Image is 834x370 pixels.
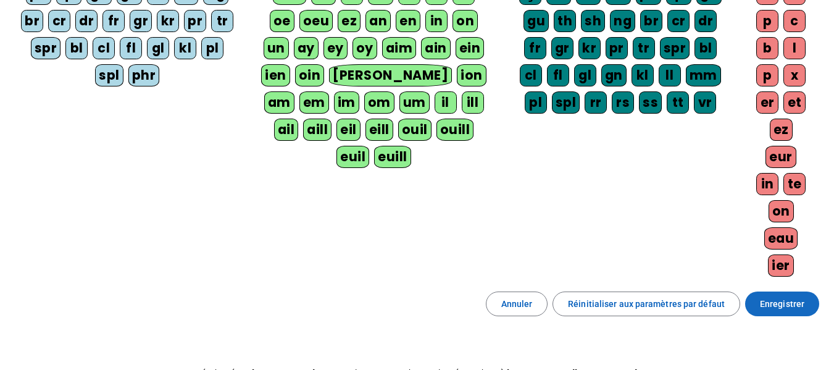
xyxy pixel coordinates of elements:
div: tt [667,91,689,114]
div: ay [294,37,319,59]
div: pr [184,10,206,32]
div: ouil [398,119,432,141]
div: dr [75,10,98,32]
div: ain [421,37,451,59]
div: eur [765,146,796,168]
div: gl [574,64,596,86]
div: spl [552,91,580,114]
div: oeu [299,10,333,32]
div: aill [303,119,332,141]
div: on [769,200,794,222]
div: et [783,91,806,114]
div: fl [547,64,569,86]
div: oe [270,10,294,32]
div: tr [633,37,655,59]
span: Enregistrer [760,296,804,311]
span: Réinitialiser aux paramètres par défaut [568,296,725,311]
div: am [264,91,294,114]
div: euil [336,146,369,168]
div: in [425,10,448,32]
button: Enregistrer [745,292,819,316]
div: br [640,10,662,32]
div: um [399,91,430,114]
div: gu [523,10,549,32]
div: dr [694,10,717,32]
div: ez [770,119,793,141]
div: tr [211,10,233,32]
div: phr [128,64,160,86]
div: p [756,64,778,86]
div: ien [261,64,290,86]
div: spr [660,37,690,59]
div: rr [585,91,607,114]
div: in [756,173,778,195]
div: fr [102,10,125,32]
div: ss [639,91,662,114]
div: im [334,91,359,114]
div: kr [157,10,179,32]
button: Annuler [486,292,548,316]
div: gr [551,37,573,59]
div: er [756,91,778,114]
div: th [554,10,576,32]
div: ion [457,64,486,86]
div: te [783,173,806,195]
div: oy [352,37,377,59]
div: eil [336,119,361,141]
div: fr [524,37,546,59]
div: eau [764,227,798,250]
div: aim [382,37,417,59]
div: cl [520,64,542,86]
div: vr [694,91,716,114]
div: x [783,64,806,86]
div: om [364,91,394,114]
div: pr [606,37,628,59]
div: sh [581,10,605,32]
div: ail [274,119,299,141]
div: fl [120,37,142,59]
div: gl [147,37,169,59]
div: cr [48,10,70,32]
div: ng [610,10,635,32]
div: gr [130,10,152,32]
div: l [783,37,806,59]
div: mm [686,64,721,86]
div: kl [174,37,196,59]
div: b [756,37,778,59]
div: pl [525,91,547,114]
span: Annuler [501,296,533,311]
div: eill [365,119,393,141]
div: bl [694,37,717,59]
div: on [452,10,478,32]
div: oin [295,64,325,86]
div: an [365,10,391,32]
div: en [396,10,420,32]
div: em [299,91,329,114]
div: euill [374,146,411,168]
div: [PERSON_NAME] [329,64,452,86]
div: ll [659,64,681,86]
div: gn [601,64,627,86]
div: ein [456,37,485,59]
div: kl [632,64,654,86]
div: br [21,10,43,32]
div: ill [462,91,484,114]
div: il [435,91,457,114]
div: ouill [436,119,473,141]
div: cl [93,37,115,59]
button: Réinitialiser aux paramètres par défaut [553,292,740,316]
div: un [264,37,289,59]
div: p [756,10,778,32]
div: c [783,10,806,32]
div: spr [31,37,61,59]
div: cr [667,10,690,32]
div: rs [612,91,634,114]
div: ez [338,10,361,32]
div: ey [323,37,348,59]
div: bl [65,37,88,59]
div: spl [95,64,123,86]
div: pl [201,37,223,59]
div: kr [578,37,601,59]
div: ier [768,254,794,277]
